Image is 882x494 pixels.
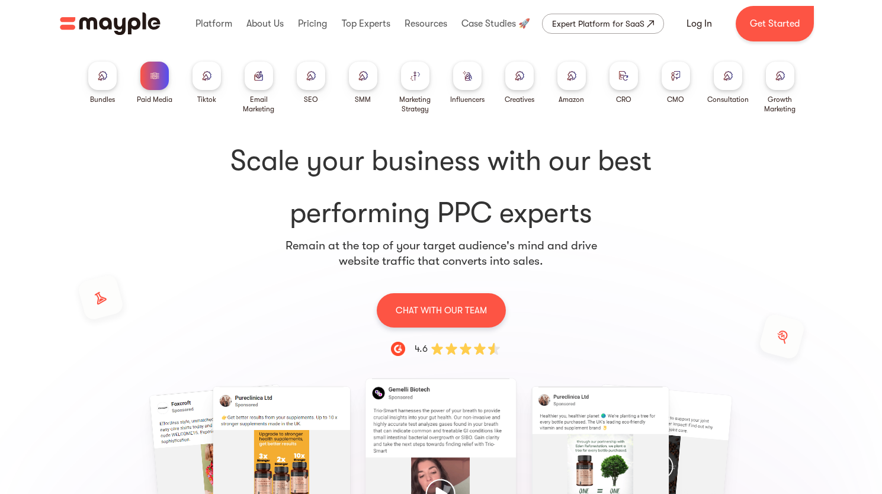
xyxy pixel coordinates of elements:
[736,6,814,41] a: Get Started
[304,95,318,104] div: SEO
[81,142,801,232] h1: performing PPC experts
[505,62,534,104] a: Creatives
[377,293,506,328] a: CHAT WITH OUR TEAM
[394,95,437,114] div: Marketing Strategy
[557,62,586,104] a: Amazon
[355,95,371,104] div: SMM
[450,95,485,104] div: Influencers
[707,62,749,104] a: Consultation
[759,62,801,114] a: Growth Marketing
[552,17,644,31] div: Expert Platform for SaaS
[394,62,437,114] a: Marketing Strategy
[238,95,280,114] div: Email Marketing
[707,95,749,104] div: Consultation
[88,62,117,104] a: Bundles
[285,238,598,269] p: Remain at the top of your target audience's mind and drive website traffic that converts into sales.
[667,95,684,104] div: CMO
[137,62,172,104] a: Paid Media
[450,62,485,104] a: Influencers
[60,12,161,35] img: Mayple logo
[610,62,638,104] a: CRO
[295,5,330,43] div: Pricing
[559,95,584,104] div: Amazon
[505,95,534,104] div: Creatives
[193,5,235,43] div: Platform
[60,12,161,35] a: home
[197,95,216,104] div: Tiktok
[193,62,221,104] a: Tiktok
[396,303,487,318] p: CHAT WITH OUR TEAM
[339,5,393,43] div: Top Experts
[238,62,280,114] a: Email Marketing
[402,5,450,43] div: Resources
[137,95,172,104] div: Paid Media
[349,62,377,104] a: SMM
[415,342,428,356] div: 4.6
[616,95,631,104] div: CRO
[90,95,115,104] div: Bundles
[672,9,726,38] a: Log In
[297,62,325,104] a: SEO
[81,142,801,180] span: Scale your business with our best
[662,62,690,104] a: CMO
[759,95,801,114] div: Growth Marketing
[542,14,664,34] a: Expert Platform for SaaS
[243,5,287,43] div: About Us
